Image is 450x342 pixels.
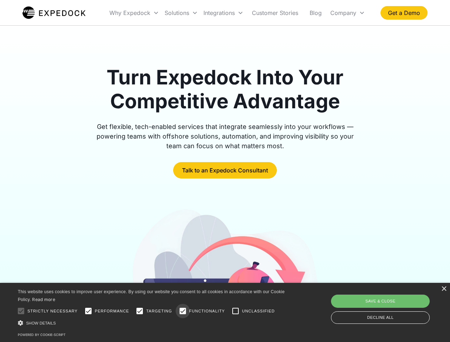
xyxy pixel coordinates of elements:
span: Targeting [146,308,172,314]
div: Why Expedock [109,9,150,16]
a: Customer Stories [246,1,304,25]
div: Company [330,9,356,16]
a: Get a Demo [381,6,428,20]
div: Solutions [162,1,201,25]
a: Blog [304,1,327,25]
a: Talk to an Expedock Consultant [173,162,277,178]
div: Get flexible, tech-enabled services that integrate seamlessly into your workflows — powering team... [88,122,362,151]
div: Why Expedock [107,1,162,25]
a: Read more [32,297,55,302]
span: Show details [26,321,56,325]
div: Show details [18,319,287,327]
span: Performance [95,308,129,314]
img: Expedock Logo [22,6,86,20]
div: Company [327,1,368,25]
span: Functionality [189,308,225,314]
h1: Turn Expedock Into Your Competitive Advantage [88,66,362,113]
div: Integrations [201,1,246,25]
a: home [22,6,86,20]
iframe: Chat Widget [331,265,450,342]
a: Powered by cookie-script [18,333,66,337]
span: This website uses cookies to improve user experience. By using our website you consent to all coo... [18,289,285,302]
div: Integrations [203,9,235,16]
span: Unclassified [242,308,275,314]
span: Strictly necessary [27,308,78,314]
div: Solutions [165,9,189,16]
